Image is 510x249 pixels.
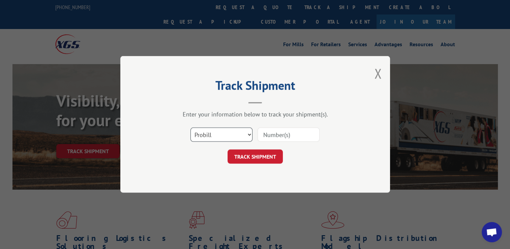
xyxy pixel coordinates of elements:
h2: Track Shipment [154,81,356,93]
div: Enter your information below to track your shipment(s). [154,111,356,118]
button: TRACK SHIPMENT [228,150,283,164]
input: Number(s) [258,128,320,142]
a: Open chat [482,222,502,242]
button: Close modal [374,64,382,82]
